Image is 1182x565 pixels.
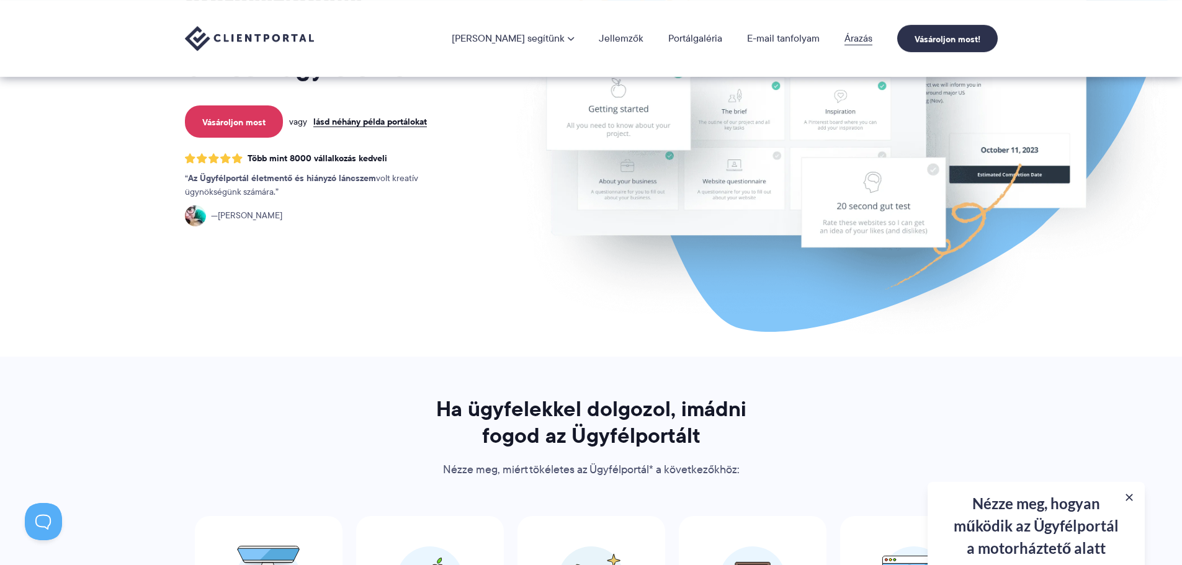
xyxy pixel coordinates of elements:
[185,172,418,198] font: volt kreatív ügynökségünk számára
[248,151,387,165] font: Több mint 8000 vállalkozás kedveli
[188,171,376,185] font: Az Ügyfélportál életmentő és hiányzó láncszem
[313,115,427,128] font: lásd néhány példa portálokat
[452,33,574,43] a: [PERSON_NAME] segítünk
[218,209,282,221] font: [PERSON_NAME]
[313,116,427,127] a: lásd néhány példa portálokat
[599,31,643,45] font: Jellemzők
[25,503,62,540] iframe: Ügyfélszolgálat be- és kikapcsolása
[747,33,820,43] a: E-mail tanfolyam
[915,32,980,46] font: Vásároljon most!
[202,115,266,129] font: Vásároljon most
[747,31,820,45] font: E-mail tanfolyam
[897,25,998,52] a: Vásároljon most!
[668,33,722,43] a: Portálgaléria
[185,105,283,138] a: Vásároljon most
[452,31,565,45] font: [PERSON_NAME] segítünk
[443,461,740,478] font: Nézze meg, miért tökéletes az Ügyfélportál* a következőkhöz:
[289,115,307,128] font: vagy
[668,31,722,45] font: Portálgaléria
[436,393,746,452] font: Ha ügyfelekkel dolgozol, imádni fogod az Ügyfélportált
[844,33,872,43] a: Árazás
[599,33,643,43] a: Jellemzők
[844,31,872,45] font: Árazás
[274,185,275,198] font: .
